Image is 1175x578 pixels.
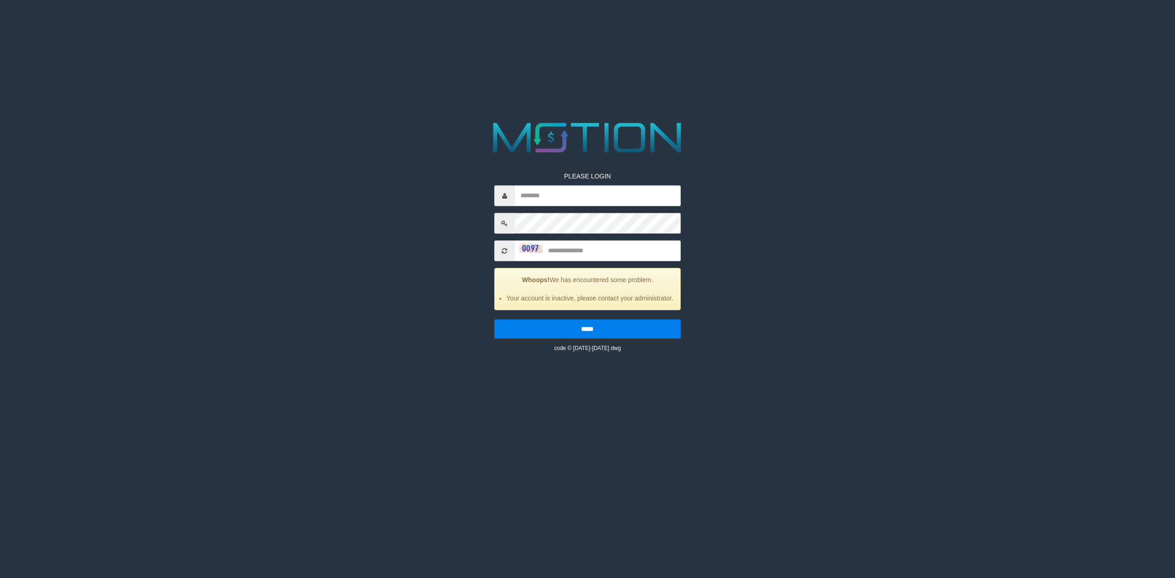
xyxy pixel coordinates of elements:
img: captcha [520,244,543,253]
img: MOTION_logo.png [485,117,690,158]
small: code © [DATE]-[DATE] dwg [554,345,621,351]
div: We has encountered some problem. [494,268,681,310]
li: Your account is inactive, please contact your administrator. [506,294,674,303]
p: PLEASE LOGIN [494,172,681,181]
strong: Whoops! [522,276,549,283]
